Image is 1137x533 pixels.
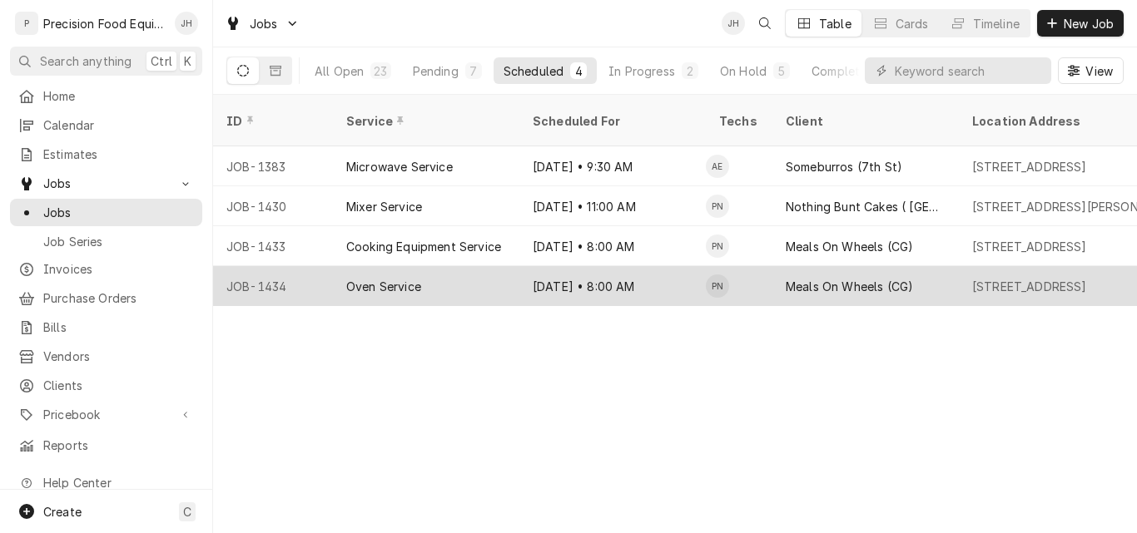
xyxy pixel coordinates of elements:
div: [DATE] • 11:00 AM [519,186,706,226]
div: In Progress [608,62,675,80]
a: Job Series [10,228,202,255]
a: Bills [10,313,202,341]
span: Pricebook [43,406,169,423]
a: Jobs [10,199,202,226]
div: Someburros (7th St) [786,158,902,175]
div: Pete Nielson's Avatar [706,195,729,218]
div: Mixer Service [346,198,422,215]
span: Jobs [43,204,194,221]
div: JH [175,12,198,35]
a: Purchase Orders [10,284,202,312]
a: Invoices [10,255,202,283]
span: Create [43,505,82,519]
span: Jobs [43,175,169,192]
span: Search anything [40,52,132,70]
span: Calendar [43,116,194,134]
div: Scheduled For [533,112,689,130]
a: Go to Jobs [10,170,202,197]
div: Meals On Wheels (CG) [786,278,913,295]
div: Pete Nielson's Avatar [706,274,729,298]
div: 7 [469,62,479,80]
span: View [1082,62,1116,80]
div: JOB-1430 [213,186,333,226]
div: On Hold [720,62,767,80]
div: JH [722,12,745,35]
span: Vendors [43,348,194,365]
div: Nothing Bunt Cakes ( [GEOGRAPHIC_DATA]) [786,198,946,215]
div: Cooking Equipment Service [346,238,501,255]
span: Invoices [43,260,194,278]
div: [DATE] • 8:00 AM [519,266,706,306]
button: Search anythingCtrlK [10,47,202,76]
button: New Job [1037,10,1124,37]
div: Precision Food Equipment LLC [43,15,166,32]
div: [STREET_ADDRESS] [972,158,1087,175]
span: Ctrl [151,52,172,70]
div: Microwave Service [346,158,453,175]
div: AE [706,155,729,178]
div: [STREET_ADDRESS] [972,238,1087,255]
div: Client [786,112,942,130]
div: 23 [374,62,387,80]
a: Vendors [10,343,202,370]
span: Jobs [250,15,278,32]
button: Open search [752,10,778,37]
div: Meals On Wheels (CG) [786,238,913,255]
div: Pending [413,62,459,80]
div: Oven Service [346,278,421,295]
button: View [1058,57,1124,84]
div: Service [346,112,503,130]
span: Home [43,87,194,105]
span: Reports [43,437,194,454]
div: [DATE] • 9:30 AM [519,146,706,186]
a: Estimates [10,141,202,168]
div: ID [226,112,316,130]
div: P [15,12,38,35]
span: Estimates [43,146,194,163]
span: C [183,503,191,521]
div: PN [706,195,729,218]
span: Clients [43,377,194,394]
div: [DATE] • 8:00 AM [519,226,706,266]
a: Reports [10,432,202,459]
div: Scheduled [504,62,564,80]
div: JOB-1433 [213,226,333,266]
div: Table [819,15,852,32]
div: Anthony Ellinger's Avatar [706,155,729,178]
span: K [184,52,191,70]
div: 2 [685,62,695,80]
span: Purchase Orders [43,289,194,307]
div: Timeline [973,15,1020,32]
div: [STREET_ADDRESS] [972,278,1087,295]
a: Go to Jobs [218,10,306,37]
a: Clients [10,372,202,399]
div: PN [706,234,729,258]
span: Job Series [43,233,194,250]
div: Cards [896,15,929,32]
span: New Job [1060,15,1117,32]
div: Jason Hertel's Avatar [722,12,745,35]
a: Go to Help Center [10,469,202,496]
div: All Open [315,62,364,80]
a: Go to Pricebook [10,401,202,428]
div: 4 [573,62,583,80]
div: Completed [812,62,874,80]
div: JOB-1434 [213,266,333,306]
div: Pete Nielson's Avatar [706,234,729,258]
input: Keyword search [895,57,1043,84]
a: Calendar [10,111,202,139]
span: Bills [43,318,194,336]
div: Techs [719,112,759,130]
div: JOB-1383 [213,146,333,186]
div: 5 [777,62,787,80]
a: Home [10,82,202,110]
div: PN [706,274,729,298]
span: Help Center [43,474,192,491]
div: Jason Hertel's Avatar [175,12,198,35]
